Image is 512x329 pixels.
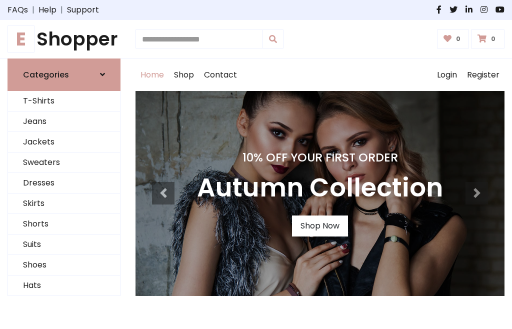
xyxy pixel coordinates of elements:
span: | [56,4,67,16]
a: FAQs [7,4,28,16]
a: Jackets [8,132,120,152]
a: Categories [7,58,120,91]
a: Shop Now [292,215,348,236]
a: Shop [169,59,199,91]
a: Contact [199,59,242,91]
h1: Shopper [7,28,120,50]
a: Skirts [8,193,120,214]
a: Sweaters [8,152,120,173]
h6: Categories [23,70,69,79]
span: 0 [453,34,463,43]
a: Home [135,59,169,91]
a: Register [462,59,504,91]
span: | [28,4,38,16]
a: Support [67,4,99,16]
h4: 10% Off Your First Order [197,150,443,164]
a: 0 [471,29,504,48]
span: 0 [488,34,498,43]
a: Hats [8,275,120,296]
a: Help [38,4,56,16]
h3: Autumn Collection [197,172,443,203]
a: T-Shirts [8,91,120,111]
a: EShopper [7,28,120,50]
span: E [7,25,34,52]
a: Jeans [8,111,120,132]
a: Shoes [8,255,120,275]
a: Suits [8,234,120,255]
a: Dresses [8,173,120,193]
a: 0 [437,29,469,48]
a: Login [432,59,462,91]
a: Shorts [8,214,120,234]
